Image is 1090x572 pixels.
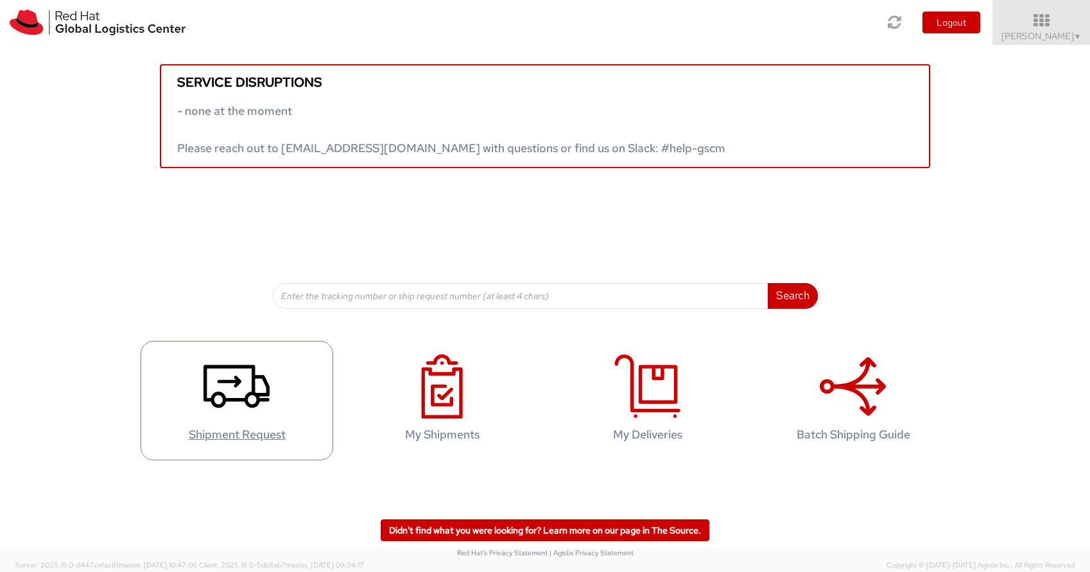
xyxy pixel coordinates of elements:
a: Service disruptions - none at the moment Please reach out to [EMAIL_ADDRESS][DOMAIN_NAME] with qu... [160,64,930,168]
span: master, [DATE] 09:34:17 [286,560,364,569]
img: rh-logistics-00dfa346123c4ec078e1.svg [10,10,186,35]
a: My Shipments [346,341,539,461]
a: Batch Shipping Guide [757,341,949,461]
span: Server: 2025.19.0-d447cefac8f [15,560,197,569]
span: master, [DATE] 10:47:06 [119,560,197,569]
span: - none at the moment Please reach out to [EMAIL_ADDRESS][DOMAIN_NAME] with questions or find us o... [177,103,725,155]
a: My Deliveries [551,341,744,461]
h4: Shipment Request [154,428,320,441]
a: | Agistix Privacy Statement [549,548,634,557]
h5: Service disruptions [177,75,913,89]
a: Red Hat's Privacy Statement [457,548,548,557]
button: Logout [922,12,980,33]
h4: My Deliveries [565,428,731,441]
span: ▼ [1074,31,1082,42]
h4: My Shipments [359,428,525,441]
span: Client: 2025.18.0-5db8ab7 [199,560,364,569]
a: Didn't find what you were looking for? Learn more on our page in The Source. [381,519,709,541]
button: Search [768,283,818,309]
h4: Batch Shipping Guide [770,428,936,441]
input: Enter the tracking number or ship request number (at least 4 chars) [273,283,768,309]
a: Shipment Request [141,341,333,461]
span: Copyright © [DATE]-[DATE] Agistix Inc., All Rights Reserved [887,560,1075,571]
span: [PERSON_NAME] [1001,30,1082,42]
